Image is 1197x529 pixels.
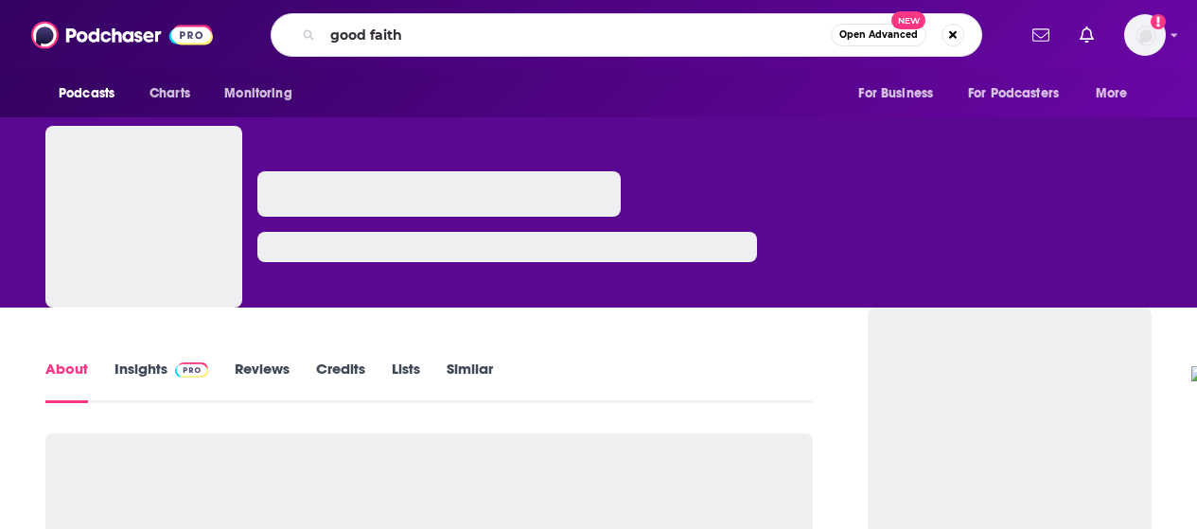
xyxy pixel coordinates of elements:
[968,80,1059,107] span: For Podcasters
[1124,14,1166,56] img: User Profile
[175,362,208,378] img: Podchaser Pro
[316,360,365,403] a: Credits
[1124,14,1166,56] button: Show profile menu
[1072,19,1101,51] a: Show notifications dropdown
[114,360,208,403] a: InsightsPodchaser Pro
[831,24,926,46] button: Open AdvancedNew
[59,80,114,107] span: Podcasts
[839,30,918,40] span: Open Advanced
[1083,76,1152,112] button: open menu
[956,76,1086,112] button: open menu
[45,76,139,112] button: open menu
[271,13,982,57] div: Search podcasts, credits, & more...
[137,76,202,112] a: Charts
[235,360,290,403] a: Reviews
[45,360,88,403] a: About
[1025,19,1057,51] a: Show notifications dropdown
[1096,80,1128,107] span: More
[392,360,420,403] a: Lists
[211,76,316,112] button: open menu
[150,80,190,107] span: Charts
[891,11,925,29] span: New
[845,76,957,112] button: open menu
[447,360,493,403] a: Similar
[323,20,831,50] input: Search podcasts, credits, & more...
[224,80,291,107] span: Monitoring
[858,80,933,107] span: For Business
[31,17,213,53] img: Podchaser - Follow, Share and Rate Podcasts
[1151,14,1166,29] svg: Add a profile image
[1124,14,1166,56] span: Logged in as amandawoods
